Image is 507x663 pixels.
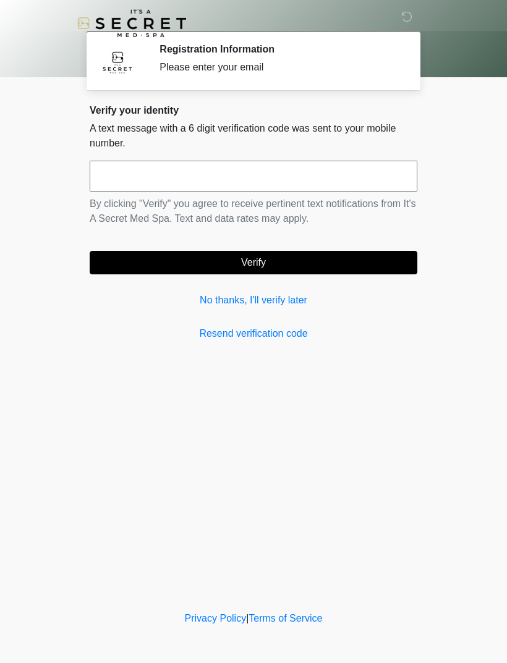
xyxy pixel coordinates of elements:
[90,104,417,116] h2: Verify your identity
[249,613,322,623] a: Terms of Service
[185,613,247,623] a: Privacy Policy
[90,196,417,226] p: By clicking "Verify" you agree to receive pertinent text notifications from It's A Secret Med Spa...
[99,43,136,80] img: Agent Avatar
[160,43,399,55] h2: Registration Information
[246,613,249,623] a: |
[77,9,186,37] img: It's A Secret Med Spa Logo
[90,121,417,151] p: A text message with a 6 digit verification code was sent to your mobile number.
[90,293,417,308] a: No thanks, I'll verify later
[160,60,399,75] div: Please enter your email
[90,326,417,341] a: Resend verification code
[90,251,417,274] button: Verify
